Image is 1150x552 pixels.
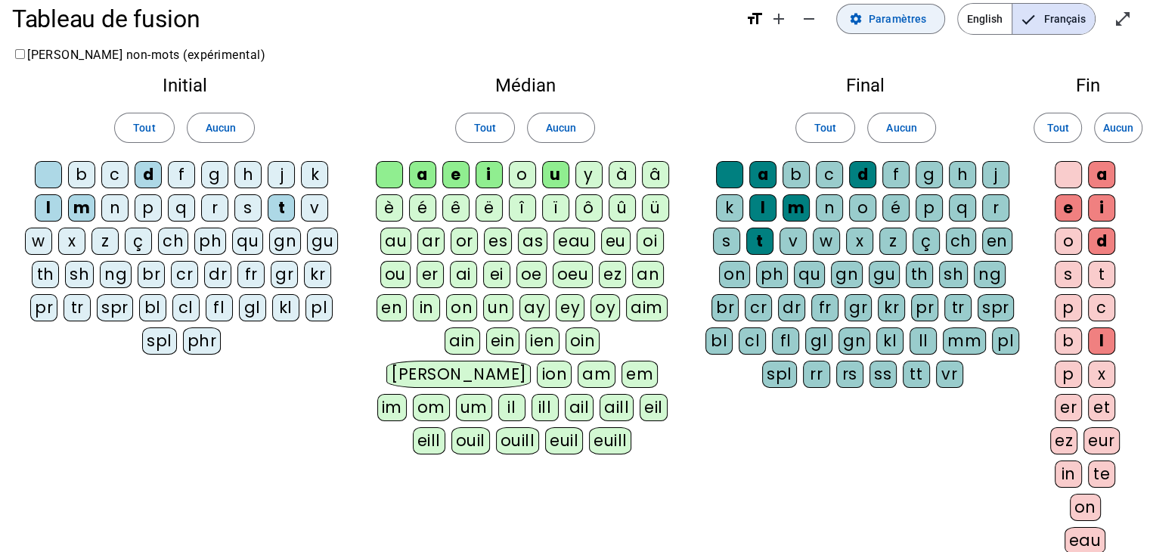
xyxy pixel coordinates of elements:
[168,161,195,188] div: f
[417,261,444,288] div: er
[876,327,904,355] div: kl
[445,327,480,355] div: ain
[442,161,470,188] div: e
[476,194,503,222] div: ë
[525,327,560,355] div: ien
[845,294,872,321] div: gr
[496,427,539,454] div: ouill
[1114,10,1132,28] mat-icon: open_in_full
[142,327,177,355] div: spl
[206,119,236,137] span: Aucun
[836,4,945,34] button: Paramètres
[1055,261,1082,288] div: s
[201,161,228,188] div: g
[1055,361,1082,388] div: p
[24,76,345,95] h2: Initial
[516,261,547,288] div: oe
[1088,261,1115,288] div: t
[849,194,876,222] div: o
[498,394,525,421] div: il
[762,361,797,388] div: spl
[369,76,680,95] h2: Médian
[446,294,477,321] div: on
[946,228,976,255] div: ch
[578,361,615,388] div: am
[590,294,620,321] div: oy
[301,161,328,188] div: k
[903,361,930,388] div: tt
[1108,4,1138,34] button: Entrer en plein écran
[982,161,1009,188] div: j
[982,194,1009,222] div: r
[484,228,512,255] div: es
[271,261,298,288] div: gr
[187,113,255,143] button: Aucun
[65,261,94,288] div: sh
[813,228,840,255] div: w
[91,228,119,255] div: z
[770,10,788,28] mat-icon: add
[201,194,228,222] div: r
[553,228,595,255] div: eau
[483,261,510,288] div: ei
[575,161,603,188] div: y
[537,361,572,388] div: ion
[869,261,900,288] div: gu
[836,361,863,388] div: rs
[816,161,843,188] div: c
[637,228,664,255] div: oi
[589,427,631,454] div: euill
[239,294,266,321] div: gl
[545,427,583,454] div: euil
[518,228,547,255] div: as
[599,261,626,288] div: ez
[114,113,174,143] button: Tout
[68,194,95,222] div: m
[1034,113,1082,143] button: Tout
[15,49,25,59] input: [PERSON_NAME] non-mots (expérimental)
[417,228,445,255] div: ar
[949,161,976,188] div: h
[413,294,440,321] div: in
[800,10,818,28] mat-icon: remove
[910,327,937,355] div: ll
[879,228,907,255] div: z
[1088,461,1115,488] div: te
[713,228,740,255] div: s
[451,228,478,255] div: or
[380,261,411,288] div: ou
[794,4,824,34] button: Diminuer la taille de la police
[171,261,198,288] div: cr
[30,294,57,321] div: pr
[814,119,836,137] span: Tout
[849,12,863,26] mat-icon: settings
[100,261,132,288] div: ng
[869,10,926,28] span: Paramètres
[1088,294,1115,321] div: c
[234,194,262,222] div: s
[1055,294,1082,321] div: p
[64,294,91,321] div: tr
[1012,4,1095,34] span: Français
[936,361,963,388] div: vr
[135,194,162,222] div: p
[101,161,129,188] div: c
[206,294,233,321] div: fl
[269,228,301,255] div: gn
[764,4,794,34] button: Augmenter la taille de la police
[1050,76,1126,95] h2: Fin
[1088,394,1115,421] div: et
[719,261,750,288] div: on
[642,161,669,188] div: â
[232,228,263,255] div: qu
[483,294,513,321] div: un
[455,113,515,143] button: Tout
[846,228,873,255] div: x
[474,119,496,137] span: Tout
[749,194,776,222] div: l
[135,161,162,188] div: d
[377,394,407,421] div: im
[794,261,825,288] div: qu
[376,194,403,222] div: è
[301,194,328,222] div: v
